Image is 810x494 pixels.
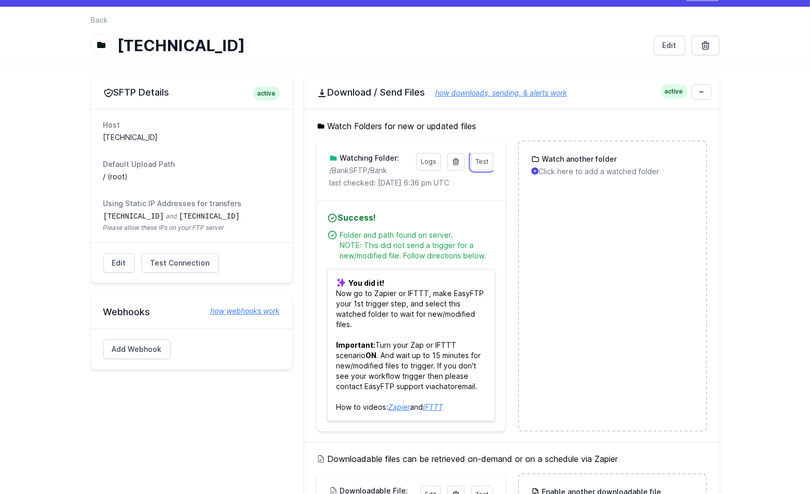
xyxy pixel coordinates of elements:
b: ON [365,351,376,360]
a: Edit [103,253,135,273]
a: Add Webhook [103,339,171,359]
p: last checked: [DATE] 6:36 pm UTC [329,178,493,188]
p: /BankSFTP/Bank [329,165,410,176]
a: chat [435,382,450,391]
a: Test Connection [142,253,219,273]
h2: Webhooks [103,306,280,318]
b: You did it! [348,279,384,287]
div: Folder and path found on server. NOTE: This did not send a trigger for a new/modified file. Follo... [340,230,495,261]
span: active [253,86,280,101]
a: email [457,382,475,391]
a: Test [471,153,493,171]
h5: Downloadable files can be retrieved on-demand or on a schedule via Zapier [317,453,707,465]
dt: Host [103,120,280,130]
span: Test [476,158,488,165]
code: [TECHNICAL_ID] [179,212,240,221]
dt: Using Static IP Addresses for transfers [103,198,280,209]
h4: Success! [327,211,495,224]
a: IFTTT [423,403,443,411]
p: Click here to add a watched folder [531,166,693,177]
dt: Default Upload Path [103,159,280,169]
span: Please allow these IPs on your FTP server [103,224,280,232]
span: and [166,212,177,220]
dd: [TECHNICAL_ID] [103,132,280,143]
b: Important: [336,341,375,349]
p: Now go to Zapier or IFTTT, make EasyFTP your 1st trigger step, and select this watched folder to ... [327,269,495,421]
a: Logs [416,153,441,171]
h2: Download / Send Files [317,86,707,99]
a: Zapier [388,403,410,411]
h3: Watch another folder [540,154,617,164]
dd: / (root) [103,172,280,182]
a: how webhooks work [200,306,280,316]
h5: Watch Folders for new or updated files [317,120,707,132]
a: Edit [654,36,685,55]
a: how downloads, sending, & alerts work [425,88,567,97]
nav: Breadcrumb [91,15,720,32]
h2: SFTP Details [103,86,280,99]
h3: Watching Folder: [338,153,399,163]
iframe: Drift Widget Chat Controller [758,442,798,482]
code: [TECHNICAL_ID] [103,212,164,221]
a: Back [91,15,108,25]
a: Watch another folder Click here to add a watched folder [519,142,706,189]
h1: [TECHNICAL_ID] [118,36,646,55]
span: Test Connection [150,258,210,268]
span: active [661,84,687,99]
